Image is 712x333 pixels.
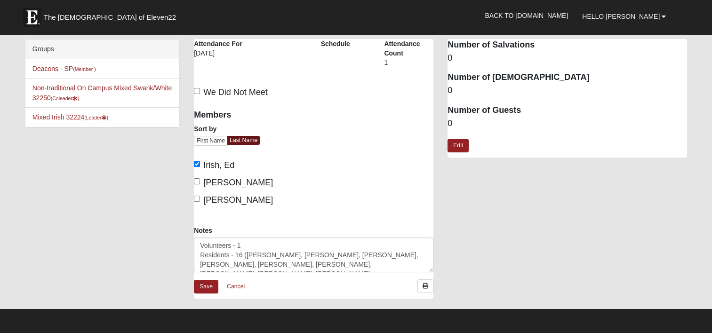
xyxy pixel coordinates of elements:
[203,87,268,97] span: We Did Not Meet
[203,195,273,205] span: [PERSON_NAME]
[221,279,251,294] a: Cancel
[32,84,172,102] a: Non-traditional On Campus Mixed Swank/White 32250(Coleader)
[227,136,260,145] a: Last Name
[194,110,307,120] h4: Members
[478,4,575,27] a: Back to [DOMAIN_NAME]
[194,136,228,146] a: First Name
[384,58,433,74] div: 1
[23,8,41,27] img: Eleven22 logo
[194,161,200,167] input: Irish, Ed
[194,196,200,202] input: [PERSON_NAME]
[194,178,200,184] input: [PERSON_NAME]
[84,115,108,120] small: (Leader )
[448,39,687,51] dt: Number of Salvations
[448,52,687,64] dd: 0
[417,279,433,293] a: Print Attendance Roster
[32,65,96,72] a: Deacons - SP(Member )
[582,13,660,20] span: Hello [PERSON_NAME]
[448,85,687,97] dd: 0
[194,238,433,272] textarea: Volunteers - 1 Residents - 16 ([PERSON_NAME], [PERSON_NAME], [PERSON_NAME], [PERSON_NAME], [PERSO...
[32,113,108,121] a: Mixed Irish 32224(Leader)
[384,39,433,58] label: Attendance Count
[44,13,176,22] span: The [DEMOGRAPHIC_DATA] of Eleven22
[194,280,218,293] a: Save
[18,3,206,27] a: The [DEMOGRAPHIC_DATA] of Eleven22
[448,118,687,130] dd: 0
[194,39,242,48] label: Attendance For
[203,178,273,187] span: [PERSON_NAME]
[25,40,179,59] div: Groups
[51,95,80,101] small: (Coleader )
[448,104,687,117] dt: Number of Guests
[448,71,687,84] dt: Number of [DEMOGRAPHIC_DATA]
[73,66,96,72] small: (Member )
[203,160,234,170] span: Irish, Ed
[194,48,243,64] div: [DATE]
[194,88,200,94] input: We Did Not Meet
[448,139,469,152] a: Edit
[575,5,673,28] a: Hello [PERSON_NAME]
[194,226,212,235] label: Notes
[321,39,350,48] label: Schedule
[194,124,216,134] label: Sort by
